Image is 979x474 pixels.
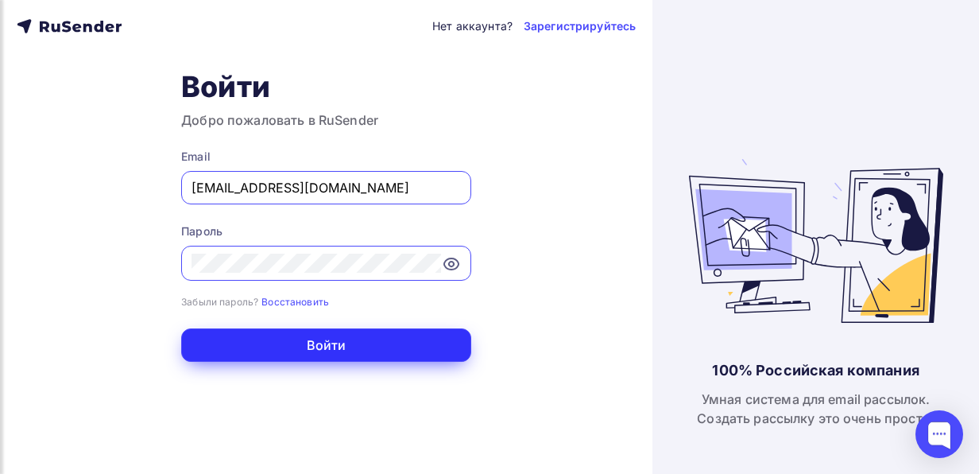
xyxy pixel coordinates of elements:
[181,328,471,362] button: Войти
[432,18,513,34] div: Нет аккаунта?
[712,361,919,380] div: 100% Российская компания
[181,223,471,239] div: Пароль
[261,294,329,308] a: Восстановить
[181,296,258,308] small: Забыли пароль?
[261,296,329,308] small: Восстановить
[524,18,636,34] a: Зарегистрируйтесь
[181,69,471,104] h1: Войти
[192,178,461,197] input: Укажите свой email
[697,390,934,428] div: Умная система для email рассылок. Создать рассылку это очень просто!
[181,149,471,165] div: Email
[181,111,471,130] h3: Добро пожаловать в RuSender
